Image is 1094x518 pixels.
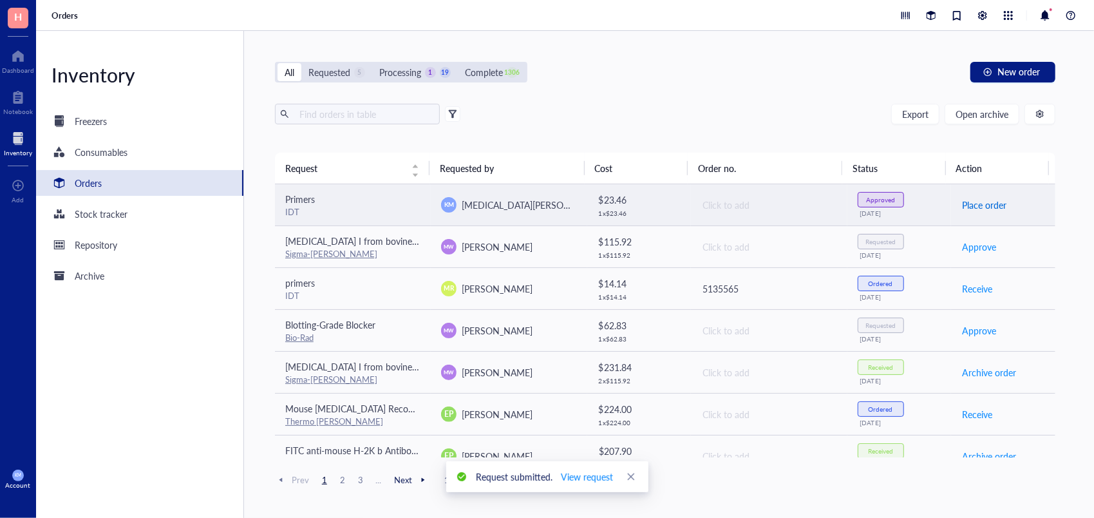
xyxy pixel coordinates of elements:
[285,415,383,427] a: Thermo [PERSON_NAME]
[946,153,1049,184] th: Action
[956,109,1008,119] span: Open archive
[14,8,22,24] span: H
[868,363,893,371] div: Received
[599,251,681,259] div: 1 x $ 115.92
[444,474,467,486] span: 1 of 54
[599,209,681,217] div: 1 x $ 23.46
[865,321,896,329] div: Requested
[868,447,893,455] div: Received
[860,251,941,259] div: [DATE]
[627,472,636,481] span: close
[275,62,527,82] div: segmented control
[285,235,688,247] span: [MEDICAL_DATA] I from bovine pancreas,Type IV, lyophilized powder, ≥2,000 Kunitz units/mg protein
[869,405,893,413] div: Ordered
[394,474,429,486] span: Next
[703,240,836,254] div: Click to add
[865,238,896,245] div: Requested
[285,373,377,385] a: Sigma-[PERSON_NAME]
[891,104,939,124] button: Export
[12,196,24,204] div: Add
[75,145,127,159] div: Consumables
[444,283,454,293] span: MR
[688,153,842,184] th: Order no.
[961,195,1007,215] button: Place order
[317,474,332,486] span: 1
[75,238,117,252] div: Repository
[962,282,992,296] span: Receive
[2,46,34,74] a: Dashboard
[961,236,997,257] button: Approve
[962,407,992,421] span: Receive
[961,362,1017,383] button: Archive order
[15,473,21,478] span: KM
[425,67,436,78] div: 1
[275,474,309,486] span: Prev
[599,402,681,416] div: $ 224.00
[36,232,243,258] a: Repository
[507,67,518,78] div: 1306
[285,65,294,79] div: All
[75,114,107,128] div: Freezers
[294,104,435,124] input: Find orders in table
[462,366,533,379] span: [PERSON_NAME]
[599,193,681,207] div: $ 23.46
[599,318,681,332] div: $ 62.83
[585,153,688,184] th: Cost
[962,240,996,254] span: Approve
[354,67,365,78] div: 5
[285,161,404,175] span: Request
[961,278,993,299] button: Receive
[860,377,941,385] div: [DATE]
[462,324,533,337] span: [PERSON_NAME]
[429,153,584,184] th: Requested by
[691,184,847,226] td: Click to add
[691,351,847,393] td: Click to add
[36,108,243,134] a: Freezers
[962,323,996,338] span: Approve
[285,318,375,331] span: Blotting-Grade Blocker
[869,280,893,287] div: Ordered
[285,206,420,218] div: IDT
[75,176,102,190] div: Orders
[860,419,941,427] div: [DATE]
[703,323,836,338] div: Click to add
[36,170,243,196] a: Orders
[599,335,681,343] div: 1 x $ 62.83
[599,235,681,249] div: $ 115.92
[285,193,315,206] span: Primers
[962,449,1016,463] span: Archive order
[961,320,997,341] button: Approve
[462,450,533,463] span: [PERSON_NAME]
[444,200,454,209] span: KM
[599,293,681,301] div: 1 x $ 14.14
[371,474,386,486] span: ...
[36,139,243,165] a: Consumables
[902,109,929,119] span: Export
[624,470,638,484] a: Close
[703,282,836,296] div: 5135565
[970,62,1055,82] button: New order
[997,66,1040,77] span: New order
[691,393,847,435] td: Click to add
[353,474,368,486] span: 3
[462,282,533,295] span: [PERSON_NAME]
[691,267,847,309] td: 5135565
[962,198,1006,212] span: Place order
[3,87,33,115] a: Notebook
[866,196,895,204] div: Approved
[2,66,34,74] div: Dashboard
[462,408,533,421] span: [PERSON_NAME]
[561,470,613,484] span: View request
[860,293,941,301] div: [DATE]
[52,10,80,21] a: Orders
[842,153,945,184] th: Status
[3,108,33,115] div: Notebook
[961,446,1017,466] button: Archive order
[75,207,127,221] div: Stock tracker
[560,466,614,487] button: View request
[440,67,451,78] div: 19
[444,243,454,251] span: MW
[4,149,32,157] div: Inventory
[599,419,681,427] div: 1 x $ 224.00
[444,327,454,334] span: MW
